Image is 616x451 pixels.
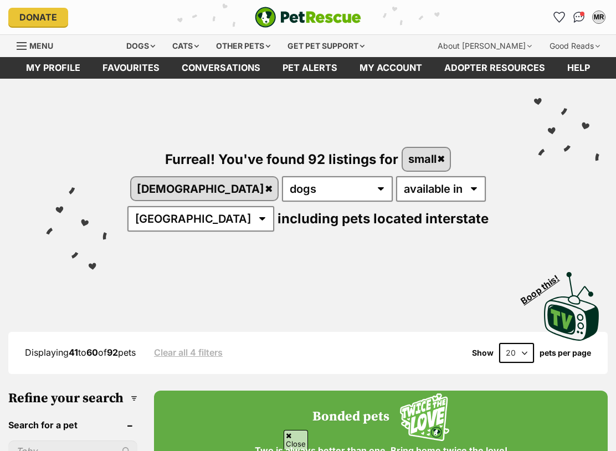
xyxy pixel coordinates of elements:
[86,347,98,358] strong: 60
[312,409,389,425] h4: Bonded pets
[593,12,604,23] div: MR
[278,211,489,227] span: including pets located interstate
[154,347,223,357] a: Clear all 4 filters
[284,430,308,449] span: Close
[519,266,570,306] span: Boop this!
[550,8,568,26] a: Favourites
[433,57,556,79] a: Adopter resources
[8,420,137,430] header: Search for a pet
[8,391,137,406] h3: Refine your search
[271,57,348,79] a: Pet alerts
[165,151,398,167] span: Furreal! You've found 92 listings for
[171,57,271,79] a: conversations
[119,35,163,57] div: Dogs
[8,8,68,27] a: Donate
[29,41,53,50] span: Menu
[208,35,278,57] div: Other pets
[542,35,608,57] div: Good Reads
[590,8,608,26] button: My account
[540,348,591,357] label: pets per page
[403,148,450,171] a: small
[25,347,136,358] span: Displaying to of pets
[573,12,585,23] img: chat-41dd97257d64d25036548639549fe6c8038ab92f7586957e7f3b1b290dea8141.svg
[280,35,372,57] div: Get pet support
[570,8,588,26] a: Conversations
[400,393,449,442] img: Squiggle
[17,35,61,55] a: Menu
[69,347,78,358] strong: 41
[255,7,361,28] img: logo-e224e6f780fb5917bec1dbf3a21bbac754714ae5b6737aabdf751b685950b380.svg
[107,347,118,358] strong: 92
[544,272,599,341] img: PetRescue TV logo
[255,7,361,28] a: PetRescue
[550,8,608,26] ul: Account quick links
[165,35,207,57] div: Cats
[348,57,433,79] a: My account
[91,57,171,79] a: Favourites
[472,348,494,357] span: Show
[131,177,278,200] a: [DEMOGRAPHIC_DATA]
[15,57,91,79] a: My profile
[556,57,601,79] a: Help
[544,262,599,343] a: Boop this!
[430,35,540,57] div: About [PERSON_NAME]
